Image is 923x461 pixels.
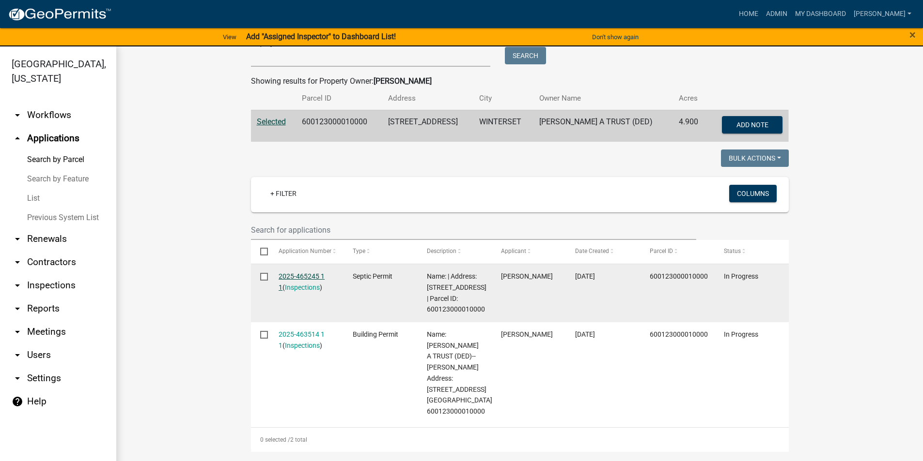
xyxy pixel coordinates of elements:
[736,120,768,128] span: Add Note
[353,248,365,254] span: Type
[533,87,673,110] th: Owner Name
[251,75,789,87] div: Showing results for Property Owner:
[12,109,23,121] i: arrow_drop_down
[427,248,456,254] span: Description
[721,149,789,167] button: Bulk Actions
[650,248,673,254] span: Parcel ID
[501,330,553,338] span: Cole
[640,240,714,263] datatable-header-cell: Parcel ID
[279,272,325,291] a: 2025-465245 1 1
[353,330,398,338] span: Building Permit
[279,271,334,293] div: ( )
[762,5,791,23] a: Admin
[575,272,595,280] span: 08/18/2025
[382,110,473,142] td: [STREET_ADDRESS]
[427,330,494,415] span: Name: GOERGEN, LINDA A TRUST (DED)-- Jon Goergen Address: 2647 BITTERSWEET AVE Parcel ID: 6001230...
[724,330,758,338] span: In Progress
[650,330,708,338] span: 600123000010000
[279,330,325,349] a: 2025-463514 1 1
[382,87,473,110] th: Address
[575,248,609,254] span: Date Created
[12,133,23,144] i: arrow_drop_up
[12,303,23,314] i: arrow_drop_down
[251,428,789,452] div: 2 total
[12,326,23,338] i: arrow_drop_down
[12,396,23,407] i: help
[566,240,640,263] datatable-header-cell: Date Created
[909,28,916,42] span: ×
[650,272,708,280] span: 600123000010000
[909,29,916,41] button: Close
[473,87,533,110] th: City
[505,47,546,64] button: Search
[12,372,23,384] i: arrow_drop_down
[673,110,708,142] td: 4.900
[296,110,382,142] td: 600123000010000
[791,5,850,23] a: My Dashboard
[714,240,788,263] datatable-header-cell: Status
[279,329,334,351] div: ( )
[501,248,526,254] span: Applicant
[588,29,642,45] button: Don't show again
[724,248,741,254] span: Status
[12,233,23,245] i: arrow_drop_down
[575,330,595,338] span: 08/13/2025
[246,32,396,41] strong: Add "Assigned Inspector" to Dashboard List!
[353,272,392,280] span: Septic Permit
[12,280,23,291] i: arrow_drop_down
[285,342,320,349] a: Inspections
[533,110,673,142] td: [PERSON_NAME] A TRUST (DED)
[673,87,708,110] th: Acres
[219,29,240,45] a: View
[501,272,553,280] span: Travis Bud Witt
[269,240,344,263] datatable-header-cell: Application Number
[251,240,269,263] datatable-header-cell: Select
[285,283,320,291] a: Inspections
[279,248,331,254] span: Application Number
[492,240,566,263] datatable-header-cell: Applicant
[374,76,432,86] strong: [PERSON_NAME]
[251,220,697,240] input: Search for applications
[12,256,23,268] i: arrow_drop_down
[12,349,23,361] i: arrow_drop_down
[257,117,286,126] a: Selected
[296,87,382,110] th: Parcel ID
[735,5,762,23] a: Home
[344,240,418,263] datatable-header-cell: Type
[260,436,290,443] span: 0 selected /
[850,5,915,23] a: [PERSON_NAME]
[729,185,777,202] button: Columns
[427,272,486,313] span: Name: | Address: 2647 BITTERSWEET AVE | Parcel ID: 600123000010000
[722,116,782,134] button: Add Note
[263,185,304,202] a: + Filter
[473,110,533,142] td: WINTERSET
[724,272,758,280] span: In Progress
[418,240,492,263] datatable-header-cell: Description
